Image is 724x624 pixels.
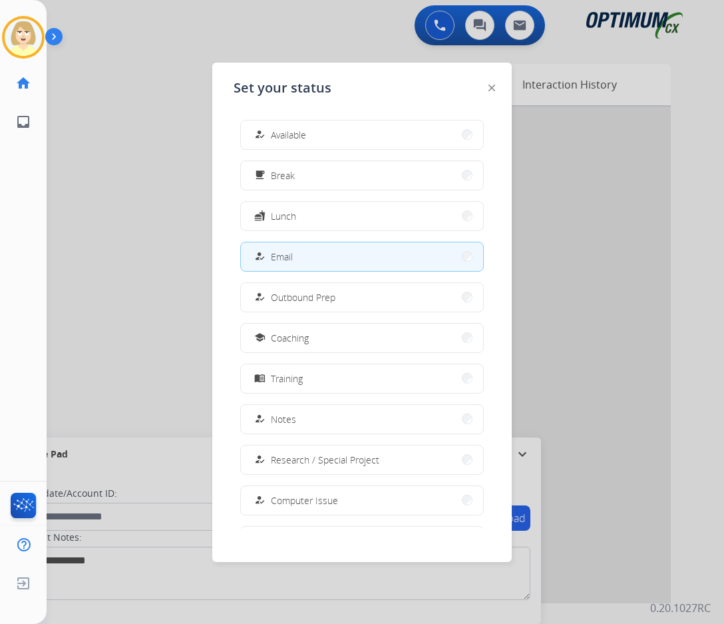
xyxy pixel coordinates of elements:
span: Available [271,128,306,142]
span: Research / Special Project [271,453,379,467]
mat-icon: home [15,75,31,91]
button: Break [241,161,483,190]
mat-icon: how_to_reg [254,251,266,262]
button: Coaching [241,324,483,352]
mat-icon: how_to_reg [254,292,266,303]
span: Computer Issue [271,493,338,507]
button: Research / Special Project [241,446,483,474]
mat-icon: free_breakfast [254,170,266,181]
mat-icon: how_to_reg [254,495,266,506]
mat-icon: how_to_reg [254,129,266,141]
span: Set your status [234,79,331,97]
mat-icon: how_to_reg [254,454,266,466]
button: Internet Issue [241,527,483,555]
span: Break [271,168,295,182]
mat-icon: menu_book [254,373,266,384]
button: Training [241,364,483,393]
img: avatar [5,19,42,56]
span: Outbound Prep [271,290,335,304]
button: Outbound Prep [241,283,483,312]
span: Notes [271,412,296,426]
span: Training [271,372,303,386]
span: Lunch [271,209,296,223]
span: Email [271,250,293,264]
span: Coaching [271,331,309,345]
button: Available [241,121,483,149]
mat-icon: fastfood [254,210,266,222]
p: 0.20.1027RC [650,600,711,616]
img: close-button [488,85,495,91]
mat-icon: how_to_reg [254,414,266,425]
button: Computer Issue [241,486,483,515]
button: Email [241,242,483,271]
button: Notes [241,405,483,434]
button: Lunch [241,202,483,230]
mat-icon: school [254,332,266,344]
mat-icon: inbox [15,114,31,130]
